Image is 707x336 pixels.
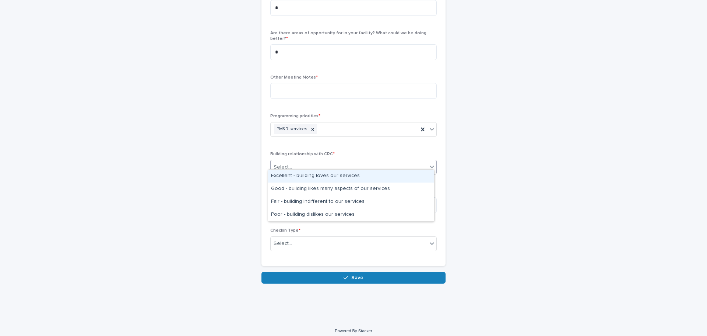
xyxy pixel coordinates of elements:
[335,329,372,333] a: Powered By Stacker
[351,275,363,280] span: Save
[261,272,446,284] button: Save
[274,163,292,171] div: Select...
[268,170,434,183] div: Excellent - building loves our services
[268,195,434,208] div: Fair - building indifferent to our services
[270,152,335,156] span: Building relationship with CRC
[270,228,300,233] span: Checkin Type
[274,124,309,134] div: PM&R services
[270,114,320,118] span: Programming priorities
[270,75,318,80] span: Other Meeting Notes
[270,31,426,41] span: Are there areas of opportunity for in your facility? What could we be doing better?
[268,183,434,195] div: Good - building likes many aspects of our services
[274,240,292,247] div: Select...
[268,208,434,221] div: Poor - building dislikes our services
